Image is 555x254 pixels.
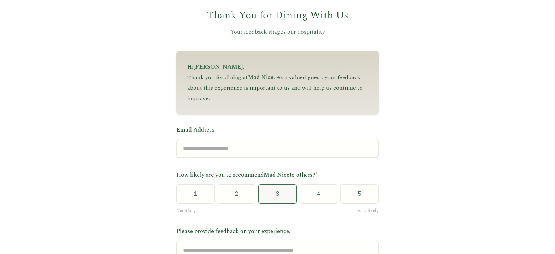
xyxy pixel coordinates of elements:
p: Hi , [187,62,368,72]
label: Please provide feedback on your experience: [176,227,379,236]
span: Not likely [176,207,196,214]
button: 1 [176,184,215,204]
h1: Thank You for Dining With Us [176,8,379,24]
button: 4 [300,184,338,204]
p: Your feedback shapes our hospitality [176,27,379,37]
span: Mad Nice [264,171,289,179]
span: Very likely [357,207,379,214]
label: Email Address: [176,125,379,135]
span: [PERSON_NAME] [194,63,243,71]
label: How likely are you to recommend to others? [176,171,379,180]
button: 2 [218,184,256,204]
p: Thank you for dining at . As a valued guest, your feedback about this experience is important to ... [187,72,368,103]
button: 3 [258,184,297,204]
span: Mad Nice [248,73,274,82]
button: 5 [340,184,379,204]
